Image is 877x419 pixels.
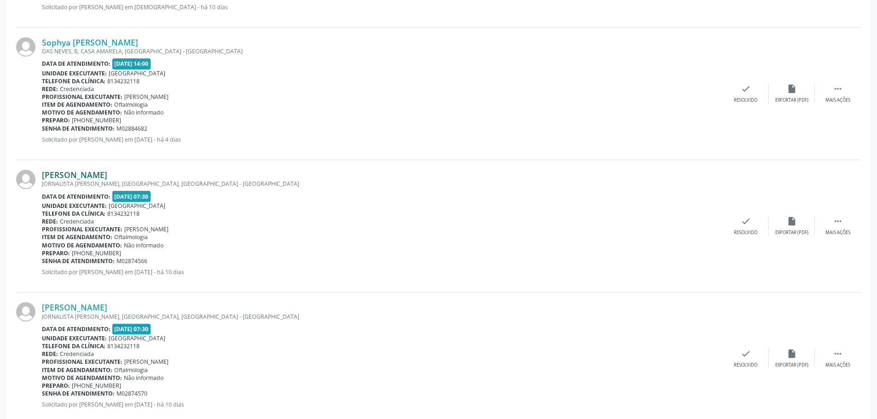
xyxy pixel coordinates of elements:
[42,313,723,321] div: JORNALISTA [PERSON_NAME], [GEOGRAPHIC_DATA], [GEOGRAPHIC_DATA] - [GEOGRAPHIC_DATA]
[124,109,163,116] span: Não informado
[734,230,757,236] div: Resolvido
[42,37,138,47] a: Sophya [PERSON_NAME]
[787,84,797,94] i: insert_drive_file
[42,109,122,116] b: Motivo de agendamento:
[42,210,105,218] b: Telefone da clínica:
[741,349,751,359] i: check
[124,225,168,233] span: [PERSON_NAME]
[107,210,139,218] span: 8134232118
[42,233,112,241] b: Item de agendamento:
[42,350,58,358] b: Rede:
[109,69,165,77] span: [GEOGRAPHIC_DATA]
[42,218,58,225] b: Rede:
[42,358,122,366] b: Profissional executante:
[114,101,148,109] span: Oftalmologia
[116,125,147,132] span: M02884682
[116,257,147,265] span: M02874566
[42,193,110,201] b: Data de atendimento:
[16,37,35,57] img: img
[112,324,151,334] span: [DATE] 07:30
[116,390,147,397] span: M02874570
[109,202,165,210] span: [GEOGRAPHIC_DATA]
[60,218,94,225] span: Credenciada
[72,382,121,390] span: [PHONE_NUMBER]
[787,216,797,226] i: insert_drive_file
[124,241,163,249] span: Não informado
[42,47,723,55] div: DAS NEVES, B, CASA AMARELA, [GEOGRAPHIC_DATA] - [GEOGRAPHIC_DATA]
[42,69,107,77] b: Unidade executante:
[60,350,94,358] span: Credenciada
[42,125,115,132] b: Senha de atendimento:
[42,241,122,249] b: Motivo de agendamento:
[42,342,105,350] b: Telefone da clínica:
[42,302,107,312] a: [PERSON_NAME]
[42,401,723,408] p: Solicitado por [PERSON_NAME] em [DATE] - há 10 dias
[42,136,723,143] p: Solicitado por [PERSON_NAME] em [DATE] - há 4 dias
[42,225,122,233] b: Profissional executante:
[42,116,70,124] b: Preparo:
[825,362,850,368] div: Mais ações
[734,97,757,103] div: Resolvido
[16,302,35,321] img: img
[741,84,751,94] i: check
[114,366,148,374] span: Oftalmologia
[42,85,58,93] b: Rede:
[42,249,70,257] b: Preparo:
[42,382,70,390] b: Preparo:
[112,191,151,201] span: [DATE] 07:30
[42,3,723,11] p: Solicitado por [PERSON_NAME] em [DEMOGRAPHIC_DATA] - há 10 dias
[787,349,797,359] i: insert_drive_file
[109,334,165,342] span: [GEOGRAPHIC_DATA]
[124,358,168,366] span: [PERSON_NAME]
[833,84,843,94] i: 
[42,268,723,276] p: Solicitado por [PERSON_NAME] em [DATE] - há 10 dias
[42,257,115,265] b: Senha de atendimento:
[72,249,121,257] span: [PHONE_NUMBER]
[775,97,808,103] div: Exportar (PDF)
[825,230,850,236] div: Mais ações
[72,116,121,124] span: [PHONE_NUMBER]
[741,216,751,226] i: check
[114,233,148,241] span: Oftalmologia
[42,93,122,101] b: Profissional executante:
[42,366,112,374] b: Item de agendamento:
[60,85,94,93] span: Credenciada
[42,60,110,68] b: Data de atendimento:
[107,342,139,350] span: 8134232118
[825,97,850,103] div: Mais ações
[42,325,110,333] b: Data de atendimento:
[124,93,168,101] span: [PERSON_NAME]
[42,101,112,109] b: Item de agendamento:
[833,349,843,359] i: 
[42,180,723,188] div: JORNALISTA [PERSON_NAME], [GEOGRAPHIC_DATA], [GEOGRAPHIC_DATA] - [GEOGRAPHIC_DATA]
[42,77,105,85] b: Telefone da clínica:
[833,216,843,226] i: 
[775,362,808,368] div: Exportar (PDF)
[42,334,107,342] b: Unidade executante:
[124,374,163,382] span: Não informado
[16,170,35,189] img: img
[42,202,107,210] b: Unidade executante:
[775,230,808,236] div: Exportar (PDF)
[42,170,107,180] a: [PERSON_NAME]
[734,362,757,368] div: Resolvido
[42,374,122,382] b: Motivo de agendamento:
[107,77,139,85] span: 8134232118
[112,58,151,69] span: [DATE] 14:00
[42,390,115,397] b: Senha de atendimento:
